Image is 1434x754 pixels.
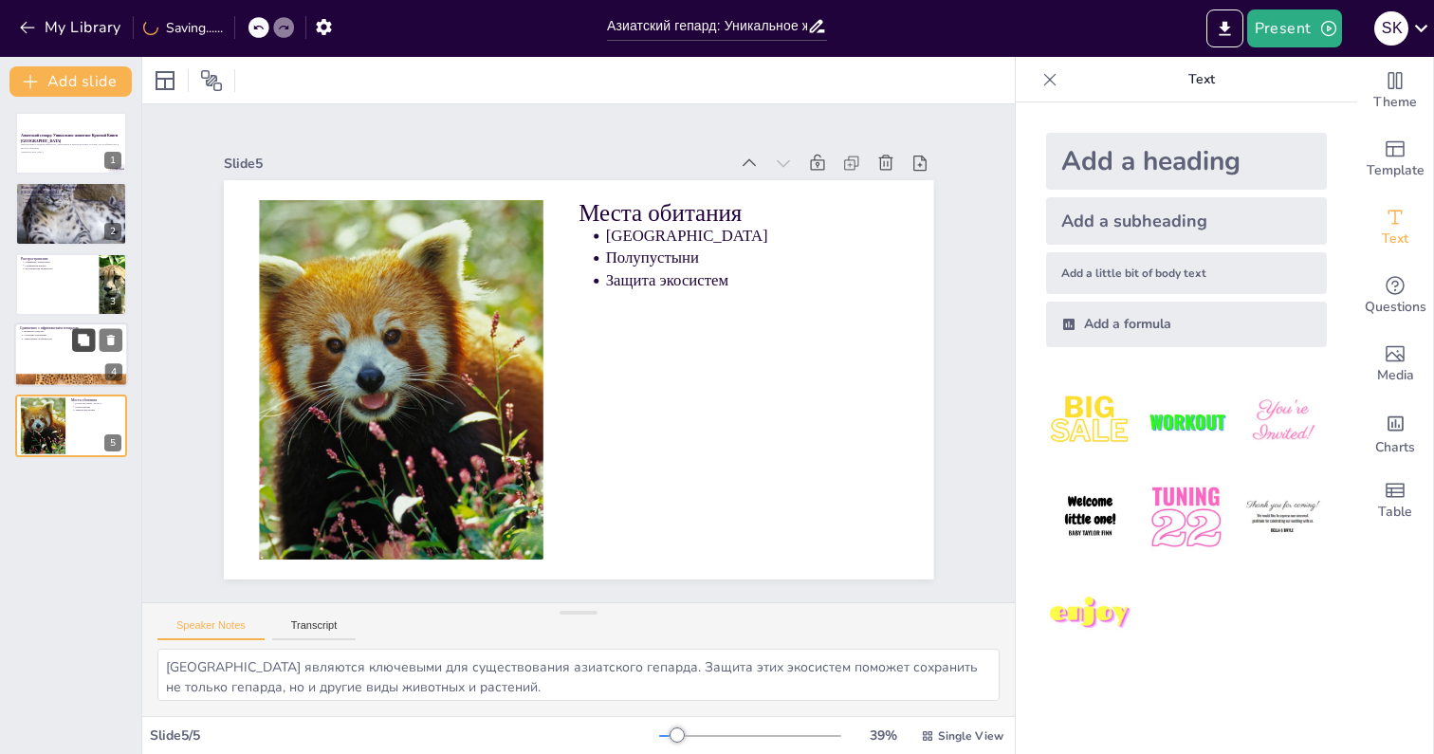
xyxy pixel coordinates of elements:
textarea: [GEOGRAPHIC_DATA] являются ключевыми для существования азиатского гепарда. Защита этих экосистем ... [157,649,1000,701]
p: Text [1065,57,1338,102]
div: Add text boxes [1357,193,1433,262]
span: Text [1382,229,1408,249]
div: 1 [104,152,121,169]
img: 6.jpeg [1239,473,1327,561]
strong: Азиатский гепард: Уникальное животное Красной Книги [GEOGRAPHIC_DATA] [21,134,118,143]
p: Азиатский гепард — редкое животное [25,193,121,197]
div: Slide 5 [297,54,782,227]
p: Важность защиты [25,200,121,204]
div: 5 [104,434,121,451]
span: Single View [938,728,1003,744]
div: Change the overall theme [1357,57,1433,125]
div: 2 [15,182,127,245]
p: Распространение [21,256,94,262]
input: Insert title [607,12,807,40]
div: Add charts and graphs [1357,398,1433,467]
span: Media [1377,365,1414,386]
p: Сокращение ареала [25,264,93,267]
div: Add ready made slides [1357,125,1433,193]
div: Saving...... [143,19,223,37]
button: S K [1374,9,1408,47]
p: Уникальные особенности [24,338,122,341]
button: Delete Slide [100,329,122,352]
p: Внешнее сходство [24,330,122,334]
p: Защита экосистем [75,408,121,412]
p: Generated with [URL] [21,150,121,154]
p: Защита экосистем [623,282,908,394]
div: Add images, graphics, shapes or video [1357,330,1433,398]
button: Duplicate Slide [72,329,95,352]
div: Add a little bit of body text [1046,252,1327,294]
p: Места обитания [71,396,121,402]
p: [GEOGRAPHIC_DATA] [637,239,922,351]
p: Презентация о редком животном, занесенном в Красную Книгу России, его особенностях и местах обита... [21,143,121,150]
span: Template [1367,160,1425,181]
p: Строение и размеры [24,334,122,338]
p: [GEOGRAPHIC_DATA] [75,401,121,405]
div: Add a heading [1046,133,1327,190]
div: S K [1374,11,1408,46]
span: Theme [1373,92,1417,113]
p: Обширные территории [25,260,93,264]
p: Гепард в природе [25,196,121,200]
img: 7.jpeg [1046,570,1134,658]
div: 4 [105,364,122,381]
p: Полупустыни [75,405,121,409]
div: Add a table [1357,467,1433,535]
img: 5.jpeg [1142,473,1230,561]
span: Table [1378,502,1412,523]
p: Сравнение с африканским гепардом [20,325,122,331]
div: 4 [14,322,128,387]
div: 1 [15,112,127,175]
span: Charts [1375,437,1415,458]
p: Животные, занесенные в Красную Книгу [GEOGRAPHIC_DATA] [21,184,121,194]
span: Questions [1365,297,1426,318]
span: Position [200,69,223,92]
p: Места обитания [616,205,930,335]
img: 1.jpeg [1046,377,1134,466]
div: 39 % [860,726,906,745]
img: 2.jpeg [1142,377,1230,466]
img: 4.jpeg [1046,473,1134,561]
p: Историческая значимость [25,267,93,271]
button: Add slide [9,66,132,97]
button: Export to PowerPoint [1206,9,1243,47]
div: Get real-time input from your audience [1357,262,1433,330]
div: 5 [15,395,127,457]
div: 3 [104,293,121,310]
div: 2 [104,223,121,240]
div: Slide 5 / 5 [150,726,659,745]
button: Present [1247,9,1342,47]
img: 3.jpeg [1239,377,1327,466]
div: Layout [150,65,180,96]
p: Полупустыни [630,261,914,373]
button: Transcript [272,619,357,640]
div: Add a subheading [1046,197,1327,245]
button: Speaker Notes [157,619,265,640]
div: 3 [15,253,127,316]
div: Add a formula [1046,302,1327,347]
button: My Library [14,12,129,43]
